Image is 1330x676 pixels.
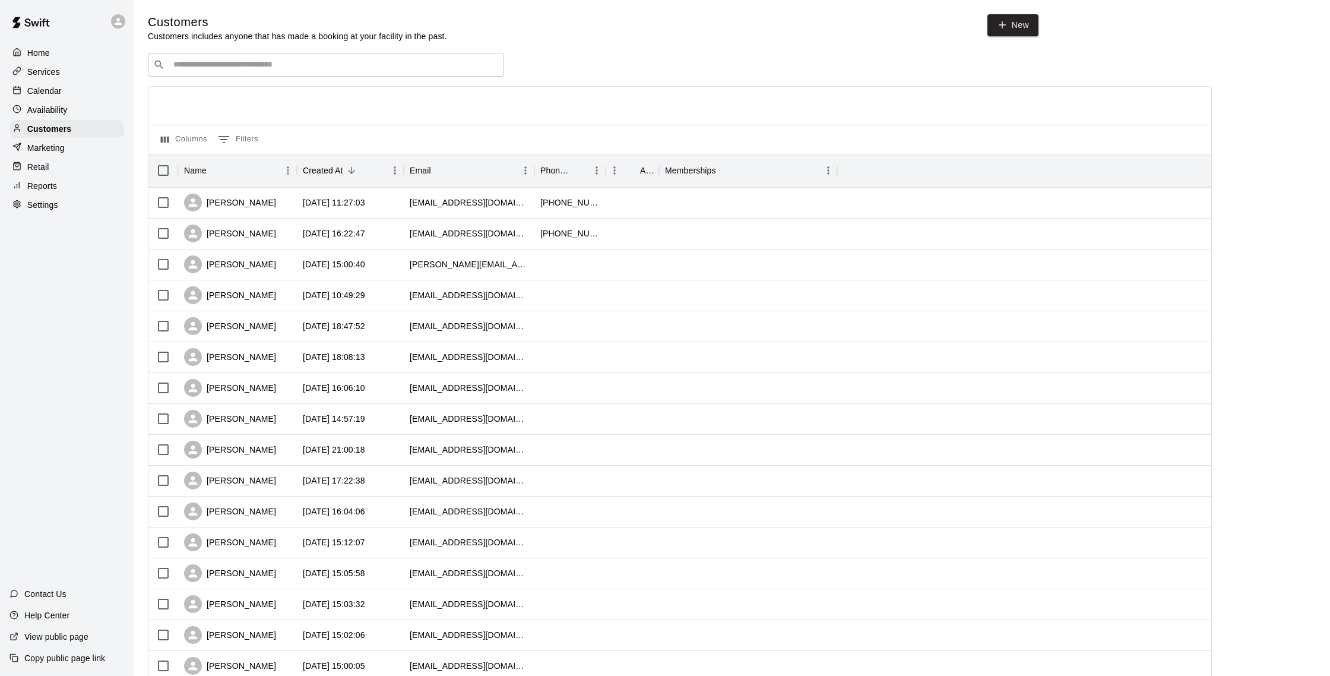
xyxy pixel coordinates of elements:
a: Calendar [9,82,124,100]
button: Menu [819,162,837,179]
div: [PERSON_NAME] [184,379,276,397]
button: Sort [207,162,223,179]
div: carlyslejones32@gmail.com [410,629,528,641]
div: [PERSON_NAME] [184,595,276,613]
p: Reports [27,180,57,192]
button: Sort [571,162,588,179]
a: Availability [9,101,124,119]
a: New [987,14,1038,36]
div: 2025-10-10 18:08:13 [303,351,365,363]
p: Calendar [27,85,62,97]
div: Phone Number [534,154,606,187]
p: Retail [27,161,49,173]
h5: Customers [148,14,447,30]
div: Created At [303,154,343,187]
button: Menu [386,162,404,179]
button: Menu [588,162,606,179]
div: Name [184,154,207,187]
div: [PERSON_NAME] [184,441,276,459]
div: [PERSON_NAME] [184,286,276,304]
div: 2025-10-10 18:47:52 [303,320,365,332]
div: 2025-10-09 15:12:07 [303,536,365,548]
button: Menu [517,162,534,179]
div: simeon_white@icloud.com [410,289,528,301]
a: Reports [9,177,124,195]
div: [PERSON_NAME] [184,255,276,273]
div: 2025-10-09 16:04:06 [303,506,365,517]
div: [PERSON_NAME] [184,472,276,489]
div: Age [640,154,653,187]
div: cloinbland1017@gmail.com [410,413,528,425]
div: deauntamcafee@yahoo.com [410,475,528,487]
button: Menu [606,162,623,179]
div: Email [410,154,431,187]
p: Copy public page link [24,652,105,664]
div: 2025-10-09 15:05:58 [303,567,365,579]
div: 2025-10-11 10:49:29 [303,289,365,301]
div: [PERSON_NAME] [184,194,276,211]
div: jjohnson87@gmail.com [410,197,528,209]
div: jbmiller@ymail.com [410,382,528,394]
div: 2025-10-09 15:03:32 [303,598,365,610]
div: Email [404,154,534,187]
div: sph1225@me.com [410,444,528,456]
div: matt_carroll@icloud.com [410,351,528,363]
div: [PERSON_NAME] [184,225,276,242]
div: daniel.lee@spray.com [410,258,528,270]
p: Customers includes anyone that has made a booking at your facility in the past. [148,30,447,42]
div: 2025-10-09 21:00:18 [303,444,365,456]
div: Services [9,63,124,81]
div: [PERSON_NAME] [184,657,276,675]
a: Marketing [9,139,124,157]
div: 2025-10-12 11:27:03 [303,197,365,209]
div: Phone Number [540,154,571,187]
div: [PERSON_NAME] [184,533,276,551]
p: Marketing [27,142,65,154]
div: Name [178,154,297,187]
a: Settings [9,196,124,214]
div: 2025-10-09 15:00:05 [303,660,365,672]
div: geraldinehernandez08@comcast.net [410,567,528,579]
div: [PERSON_NAME] [184,626,276,644]
div: [PERSON_NAME] [184,564,276,582]
div: reevesisrael11@gmail.com [410,598,528,610]
div: 2025-10-11 15:00:40 [303,258,365,270]
button: Sort [716,162,733,179]
a: Home [9,44,124,62]
p: Services [27,66,60,78]
div: sharpie512@icloud.com [410,320,528,332]
button: Sort [343,162,360,179]
a: Customers [9,120,124,138]
div: [PERSON_NAME] [184,410,276,428]
button: Select columns [158,130,210,149]
div: 2025-10-09 17:22:38 [303,475,365,487]
div: [PERSON_NAME] [184,348,276,366]
div: Created At [297,154,404,187]
p: Help Center [24,609,69,621]
button: Sort [431,162,448,179]
p: Customers [27,123,71,135]
div: thescottsmail@gmail.com [410,536,528,548]
div: Memberships [659,154,837,187]
div: stacythate@gmail.com [410,228,528,239]
a: Retail [9,158,124,176]
div: +15617795551 [540,228,600,239]
div: [PERSON_NAME] [184,317,276,335]
div: Age [606,154,659,187]
div: Memberships [665,154,716,187]
p: Availability [27,104,68,116]
div: [PERSON_NAME] [184,503,276,520]
p: Home [27,47,50,59]
div: 2025-10-11 16:22:47 [303,228,365,239]
div: 2025-10-10 16:06:10 [303,382,365,394]
div: holt17ag@yahoo.com [410,506,528,517]
button: Sort [623,162,640,179]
